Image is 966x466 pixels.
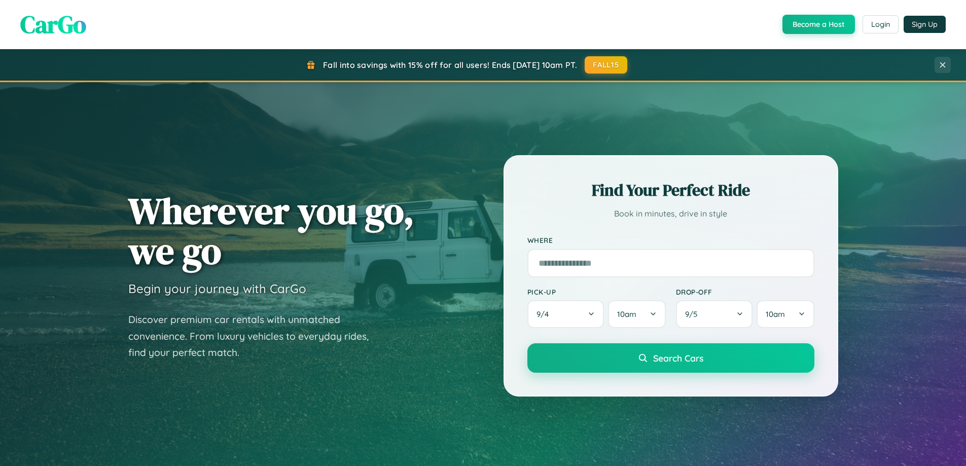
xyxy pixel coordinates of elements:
[608,300,665,328] button: 10am
[653,352,703,364] span: Search Cars
[536,309,554,319] span: 9 / 4
[20,8,86,41] span: CarGo
[128,191,414,271] h1: Wherever you go, we go
[617,309,636,319] span: 10am
[323,60,577,70] span: Fall into savings with 15% off for all users! Ends [DATE] 10am PT.
[757,300,814,328] button: 10am
[585,56,627,74] button: FALL15
[128,311,382,361] p: Discover premium car rentals with unmatched convenience. From luxury vehicles to everyday rides, ...
[766,309,785,319] span: 10am
[676,300,753,328] button: 9/5
[527,179,814,201] h2: Find Your Perfect Ride
[527,236,814,245] label: Where
[527,206,814,221] p: Book in minutes, drive in style
[685,309,702,319] span: 9 / 5
[676,288,814,296] label: Drop-off
[527,288,666,296] label: Pick-up
[782,15,855,34] button: Become a Host
[128,281,306,296] h3: Begin your journey with CarGo
[527,300,604,328] button: 9/4
[904,16,946,33] button: Sign Up
[863,15,899,33] button: Login
[527,343,814,373] button: Search Cars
